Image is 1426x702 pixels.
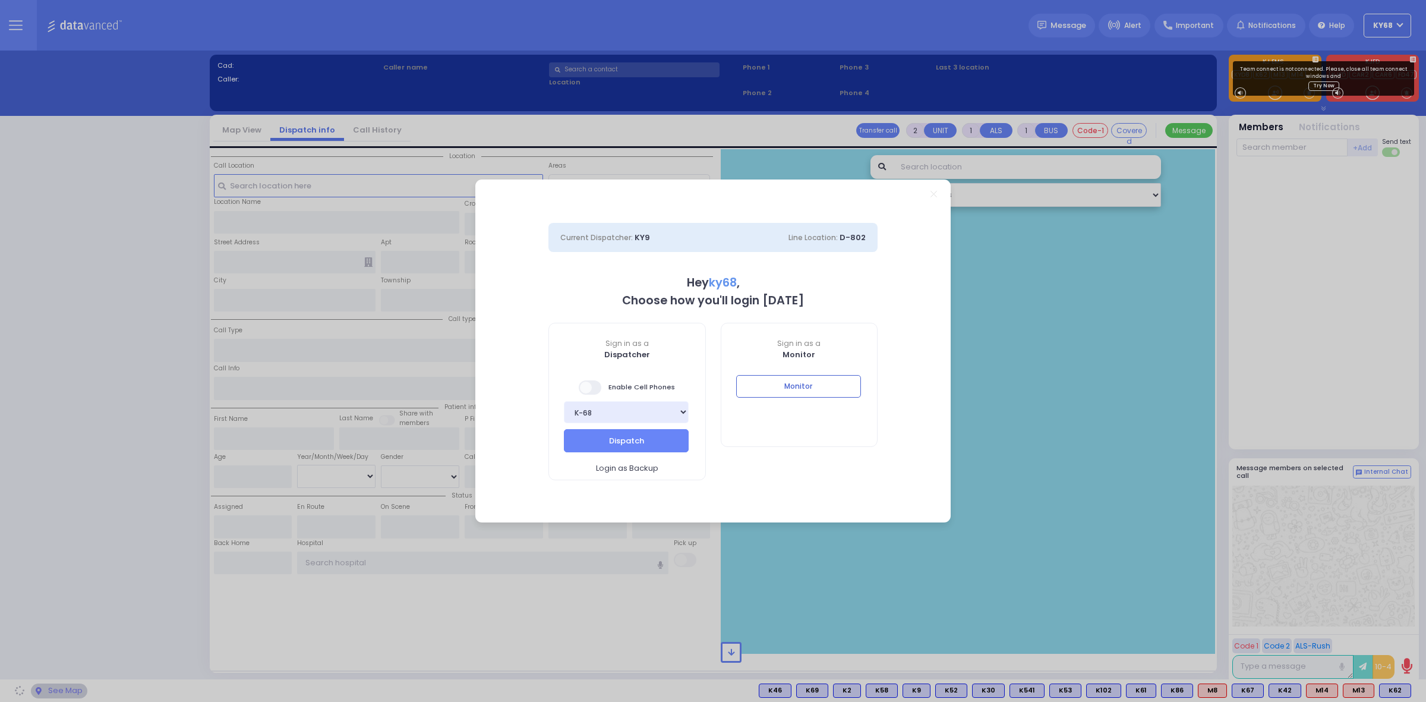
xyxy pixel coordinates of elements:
span: Line Location: [788,232,838,243]
span: D-802 [840,232,866,243]
b: Monitor [783,349,815,360]
span: Current Dispatcher: [560,232,633,243]
a: Close [930,191,937,197]
span: Sign in as a [721,338,878,349]
b: Dispatcher [604,349,650,360]
span: Login as Backup [596,462,658,474]
span: KY9 [635,232,650,243]
span: ky68 [709,275,737,291]
button: Monitor [736,375,861,398]
b: Choose how you'll login [DATE] [622,292,804,308]
button: Dispatch [564,429,689,452]
b: Hey , [687,275,740,291]
span: Enable Cell Phones [579,379,675,396]
span: Sign in as a [549,338,705,349]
